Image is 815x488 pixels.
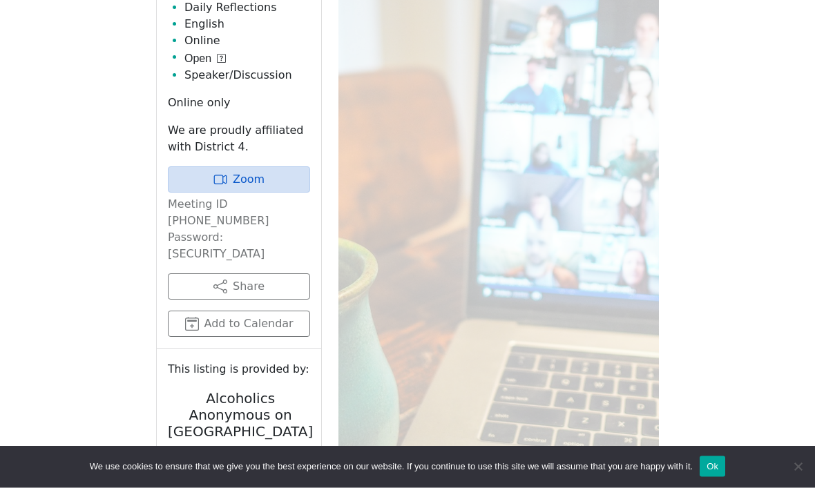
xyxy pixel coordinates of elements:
p: Online only [168,95,310,112]
span: We use cookies to ensure that we give you the best experience on our website. If you continue to ... [90,460,693,474]
button: Open [184,51,226,68]
li: English [184,17,310,33]
p: Meeting ID [PHONE_NUMBER] Password: [SECURITY_DATA] [168,197,310,263]
small: This listing is provided by: [168,360,310,380]
span: Open [184,51,211,68]
li: Online [184,33,310,50]
button: Ok [700,456,725,477]
button: Share [168,274,310,300]
a: Zoom [168,167,310,193]
li: Speaker/Discussion [184,68,310,84]
h2: Alcoholics Anonymous on [GEOGRAPHIC_DATA] [168,391,313,440]
span: No [791,460,805,474]
p: We are proudly affiliated with District 4. [168,123,310,156]
button: Add to Calendar [168,311,310,338]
